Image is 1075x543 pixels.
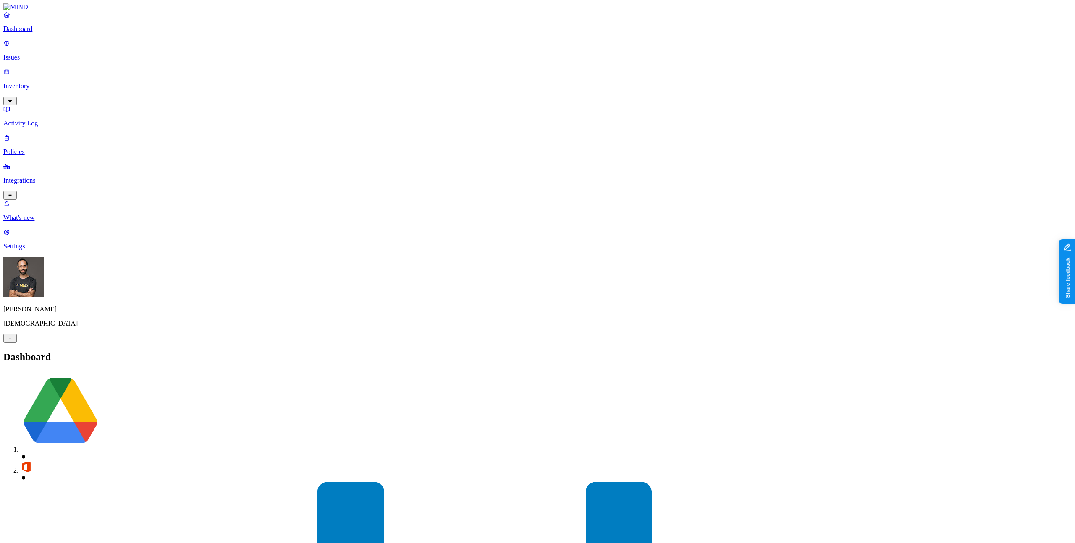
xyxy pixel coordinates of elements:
p: Policies [3,148,1072,156]
a: Activity Log [3,105,1072,127]
h2: Dashboard [3,351,1072,363]
p: What's new [3,214,1072,222]
p: Settings [3,243,1072,250]
img: svg%3e [20,461,32,473]
a: MIND [3,3,1072,11]
a: Dashboard [3,11,1072,33]
p: Activity Log [3,120,1072,127]
a: What's new [3,200,1072,222]
p: Issues [3,54,1072,61]
p: [PERSON_NAME] [3,305,1072,313]
p: Dashboard [3,25,1072,33]
a: Policies [3,134,1072,156]
p: [DEMOGRAPHIC_DATA] [3,320,1072,327]
a: Inventory [3,68,1072,104]
img: Ohad Abarbanel [3,257,44,297]
a: Issues [3,39,1072,61]
p: Integrations [3,177,1072,184]
img: MIND [3,3,28,11]
a: Integrations [3,162,1072,198]
p: Inventory [3,82,1072,90]
img: svg%3e [20,371,101,452]
a: Settings [3,228,1072,250]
